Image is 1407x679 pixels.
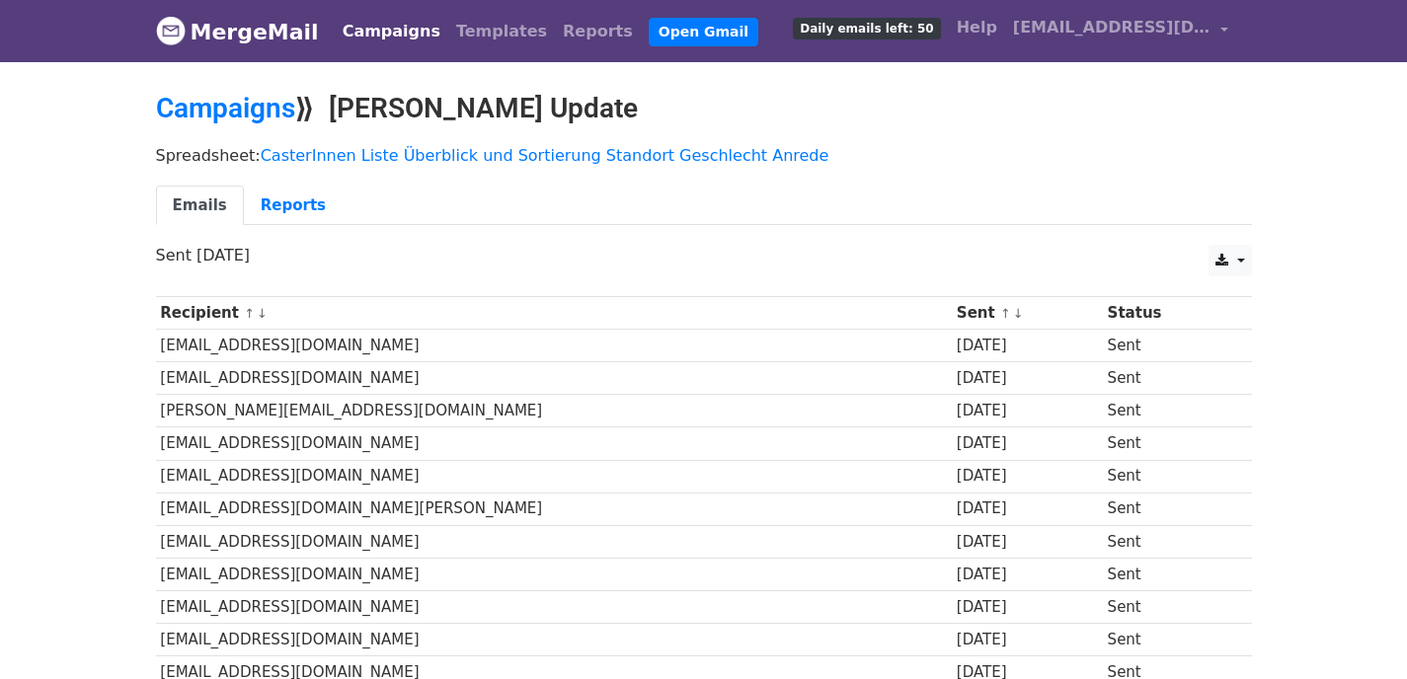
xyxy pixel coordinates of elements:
[785,8,948,47] a: Daily emails left: 50
[156,558,953,590] td: [EMAIL_ADDRESS][DOMAIN_NAME]
[261,146,829,165] a: CasterInnen Liste Überblick und Sortierung Standort Geschlecht Anrede
[156,362,953,395] td: [EMAIL_ADDRESS][DOMAIN_NAME]
[555,12,641,51] a: Reports
[156,145,1252,166] p: Spreadsheet:
[156,624,953,656] td: [EMAIL_ADDRESS][DOMAIN_NAME]
[156,92,295,124] a: Campaigns
[957,335,1098,357] div: [DATE]
[156,492,953,525] td: [EMAIL_ADDRESS][DOMAIN_NAME][PERSON_NAME]
[156,16,186,45] img: MergeMail logo
[1103,590,1232,623] td: Sent
[156,92,1252,125] h2: ⟫ [PERSON_NAME] Update
[949,8,1005,47] a: Help
[957,596,1098,619] div: [DATE]
[1013,306,1024,321] a: ↓
[952,297,1103,330] th: Sent
[957,432,1098,455] div: [DATE]
[793,18,940,39] span: Daily emails left: 50
[1103,330,1232,362] td: Sent
[1103,362,1232,395] td: Sent
[244,306,255,321] a: ↑
[957,497,1098,520] div: [DATE]
[1103,525,1232,558] td: Sent
[957,400,1098,422] div: [DATE]
[1103,297,1232,330] th: Status
[1103,427,1232,460] td: Sent
[957,465,1098,488] div: [DATE]
[1000,306,1011,321] a: ↑
[957,564,1098,586] div: [DATE]
[156,245,1252,265] p: Sent [DATE]
[957,367,1098,390] div: [DATE]
[1103,492,1232,525] td: Sent
[156,460,953,492] td: [EMAIL_ADDRESS][DOMAIN_NAME]
[957,531,1098,554] div: [DATE]
[257,306,268,321] a: ↓
[244,186,343,226] a: Reports
[1005,8,1236,54] a: [EMAIL_ADDRESS][DOMAIN_NAME]
[957,629,1098,651] div: [DATE]
[156,427,953,460] td: [EMAIL_ADDRESS][DOMAIN_NAME]
[156,525,953,558] td: [EMAIL_ADDRESS][DOMAIN_NAME]
[156,330,953,362] td: [EMAIL_ADDRESS][DOMAIN_NAME]
[156,11,319,52] a: MergeMail
[1103,395,1232,427] td: Sent
[1013,16,1211,39] span: [EMAIL_ADDRESS][DOMAIN_NAME]
[1103,624,1232,656] td: Sent
[156,186,244,226] a: Emails
[448,12,555,51] a: Templates
[156,297,953,330] th: Recipient
[1103,558,1232,590] td: Sent
[649,18,758,46] a: Open Gmail
[1103,460,1232,492] td: Sent
[335,12,448,51] a: Campaigns
[156,395,953,427] td: [PERSON_NAME][EMAIL_ADDRESS][DOMAIN_NAME]
[156,590,953,623] td: [EMAIL_ADDRESS][DOMAIN_NAME]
